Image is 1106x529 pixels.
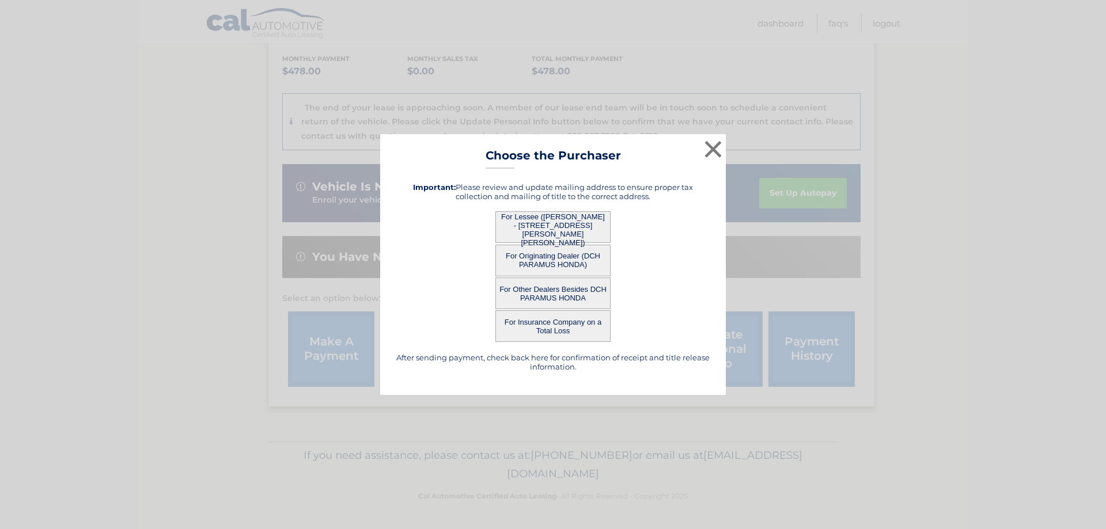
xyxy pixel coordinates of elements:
[702,138,725,161] button: ×
[486,149,621,169] h3: Choose the Purchaser
[495,211,611,243] button: For Lessee ([PERSON_NAME] - [STREET_ADDRESS][PERSON_NAME][PERSON_NAME])
[395,353,711,371] h5: After sending payment, check back here for confirmation of receipt and title release information.
[495,310,611,342] button: For Insurance Company on a Total Loss
[395,182,711,201] h5: Please review and update mailing address to ensure proper tax collection and mailing of title to ...
[495,277,611,309] button: For Other Dealers Besides DCH PARAMUS HONDA
[495,245,611,276] button: For Originating Dealer (DCH PARAMUS HONDA)
[413,182,456,192] strong: Important:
